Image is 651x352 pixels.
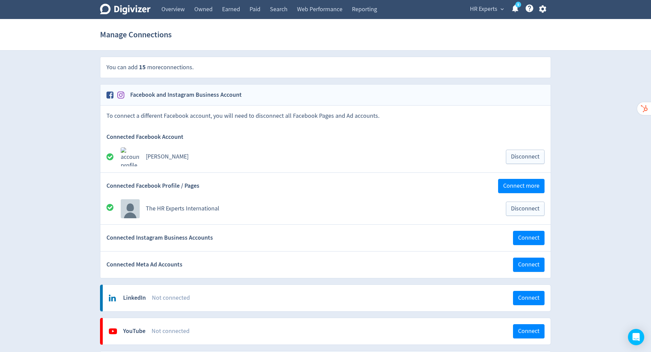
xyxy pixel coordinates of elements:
[146,153,189,161] a: [PERSON_NAME]
[511,154,539,160] span: Disconnect
[499,6,505,12] span: expand_more
[100,106,551,126] div: To connect a different Facebook account, you will need to disconnect all Facebook Pages and Ad ac...
[468,4,506,15] button: HR Experts
[470,4,497,15] span: HR Experts
[518,328,539,334] span: Connect
[123,327,145,335] div: YouTube
[518,295,539,301] span: Connect
[121,147,140,166] img: account profile
[103,318,551,345] a: YouTubeNot connectedConnect
[506,150,545,164] button: Disconnect
[106,182,199,190] span: Connected Facebook Profile / Pages
[498,179,545,193] button: Connect more
[100,24,172,45] h1: Manage Connections
[503,183,539,189] span: Connect more
[125,91,242,99] h2: Facebook and Instagram Business Account
[513,258,545,272] button: Connect
[506,202,545,216] button: Disconnect
[513,291,545,305] button: Connect
[103,285,551,311] a: LinkedInNot connectedConnect
[106,133,183,141] span: Connected Facebook Account
[106,63,194,71] span: You can add more connections .
[139,63,146,71] span: 15
[121,199,140,218] img: Avatar for The HR Experts International
[123,294,146,302] div: LinkedIn
[106,203,121,214] div: All good
[513,231,545,245] button: Connect
[106,234,213,242] span: Connected Instagram Business Accounts
[146,205,219,212] a: The HR Experts International
[518,235,539,241] span: Connect
[515,2,521,7] a: 5
[152,294,513,302] div: Not connected
[106,260,182,269] span: Connected Meta Ad Accounts
[517,2,519,7] text: 5
[628,329,644,345] div: Open Intercom Messenger
[513,324,545,338] button: Connect
[511,206,539,212] span: Disconnect
[152,327,513,335] div: Not connected
[518,262,539,268] span: Connect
